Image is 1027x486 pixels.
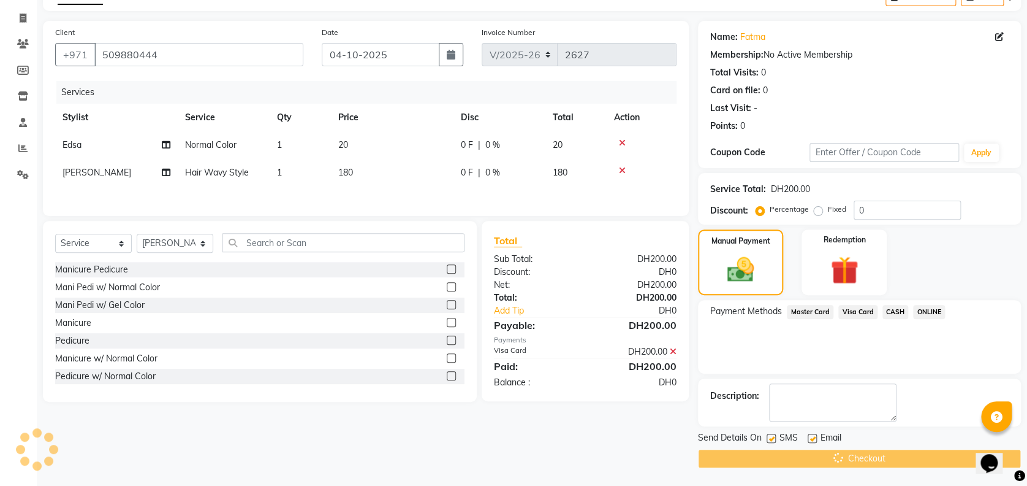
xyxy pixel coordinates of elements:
[761,66,766,79] div: 0
[185,139,237,150] span: Normal Color
[710,305,782,318] span: Payment Methods
[710,48,1009,61] div: No Active Membership
[585,359,686,374] div: DH200.00
[828,204,846,215] label: Fixed
[338,167,353,178] span: 180
[453,104,545,131] th: Disc
[698,431,762,447] span: Send Details On
[710,146,809,159] div: Coupon Code
[270,104,331,131] th: Qty
[63,139,81,150] span: Edsa
[710,48,764,61] div: Membership:
[964,144,999,162] button: Apply
[55,317,91,330] div: Manicure
[485,291,585,304] div: Total:
[553,167,567,178] span: 180
[545,104,607,131] th: Total
[55,43,96,66] button: +971
[338,139,348,150] span: 20
[185,167,249,178] span: Hair Wavy Style
[882,305,909,319] span: CASH
[277,167,282,178] span: 1
[63,167,131,178] span: [PERSON_NAME]
[740,120,745,133] div: 0
[55,334,89,347] div: Pedicure
[710,120,738,133] div: Points:
[585,345,686,358] div: DH200.00
[478,166,480,179] span: |
[485,166,500,179] span: 0 %
[55,370,156,383] div: Pedicure w/ Normal Color
[838,305,877,319] span: Visa Card
[178,104,270,131] th: Service
[710,204,748,217] div: Discount:
[809,143,958,162] input: Enter Offer / Coupon Code
[485,139,500,152] span: 0 %
[55,352,157,365] div: Manicure w/ Normal Color
[485,345,585,358] div: Visa Card
[822,253,867,288] img: _gift.svg
[763,84,768,97] div: 0
[331,104,453,131] th: Price
[787,305,833,319] span: Master Card
[482,27,535,38] label: Invoice Number
[55,104,178,131] th: Stylist
[461,166,473,179] span: 0 F
[719,254,762,285] img: _cash.svg
[710,84,760,97] div: Card on file:
[754,102,757,115] div: -
[602,304,686,317] div: DH0
[710,31,738,44] div: Name:
[740,31,765,44] a: Fatma
[585,253,686,266] div: DH200.00
[494,234,522,247] span: Total
[820,431,841,447] span: Email
[711,236,770,247] label: Manual Payment
[461,139,473,152] span: 0 F
[322,27,338,38] label: Date
[485,376,585,389] div: Balance :
[55,281,160,294] div: Mani Pedi w/ Normal Color
[494,335,676,345] div: Payments
[585,318,686,333] div: DH200.00
[485,266,585,279] div: Discount:
[485,304,602,317] a: Add Tip
[55,263,128,276] div: Manicure Pedicure
[585,376,686,389] div: DH0
[607,104,676,131] th: Action
[478,139,480,152] span: |
[710,183,766,196] div: Service Total:
[485,359,585,374] div: Paid:
[710,102,751,115] div: Last Visit:
[94,43,303,66] input: Search by Name/Mobile/Email/Code
[710,390,759,403] div: Description:
[779,431,798,447] span: SMS
[55,299,145,312] div: Mani Pedi w/ Gel Color
[823,234,865,245] label: Redemption
[585,266,686,279] div: DH0
[277,139,282,150] span: 1
[56,81,686,104] div: Services
[771,183,810,196] div: DH200.00
[222,233,464,252] input: Search or Scan
[485,253,585,266] div: Sub Total:
[913,305,945,319] span: ONLINE
[585,279,686,291] div: DH200.00
[585,291,686,304] div: DH200.00
[976,437,1015,474] iframe: chat widget
[770,204,809,215] label: Percentage
[55,27,75,38] label: Client
[710,66,759,79] div: Total Visits:
[485,318,585,333] div: Payable:
[485,279,585,291] div: Net:
[553,139,563,150] span: 20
